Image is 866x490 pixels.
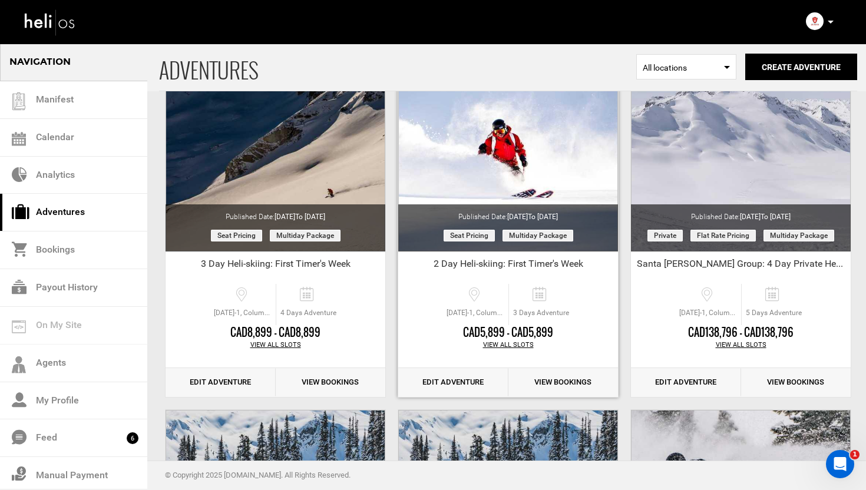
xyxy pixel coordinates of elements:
[636,54,736,80] span: Select box activate
[676,308,741,318] span: [DATE]-1, Columbia-Shuswap, [GEOGRAPHIC_DATA] V0A 1H0, [GEOGRAPHIC_DATA]
[503,230,573,241] span: Multiday package
[10,92,28,110] img: guest-list.svg
[745,54,857,80] button: Create Adventure
[398,340,618,350] div: View All Slots
[647,230,683,241] span: Private
[398,204,618,222] div: Published Date:
[740,213,791,221] span: [DATE]
[398,368,508,397] a: Edit Adventure
[761,213,791,221] span: to [DATE]
[12,320,26,333] img: on_my_site.svg
[12,356,26,373] img: agents-icon.svg
[631,325,851,340] div: CAD138,796 - CAD138,796
[166,368,276,397] a: Edit Adventure
[127,432,138,444] span: 6
[398,325,618,340] div: CAD5,899 - CAD5,899
[295,213,325,221] span: to [DATE]
[508,368,619,397] a: View Bookings
[276,308,341,318] span: 4 Days Adventure
[24,6,77,38] img: heli-logo
[528,213,558,221] span: to [DATE]
[159,43,636,91] span: ADVENTURES
[631,257,851,275] div: Santa [PERSON_NAME] Group: 4 Day Private Helicopter - Double Load
[166,257,385,275] div: 3 Day Heli-skiing: First Timer's Week
[211,230,262,241] span: Seat Pricing
[275,213,325,221] span: [DATE]
[826,450,854,478] iframe: Intercom live chat
[276,368,386,397] a: View Bookings
[742,308,806,318] span: 5 Days Adventure
[690,230,756,241] span: Flat Rate Pricing
[763,230,834,241] span: Multiday package
[507,213,558,221] span: [DATE]
[166,204,385,222] div: Published Date:
[509,308,573,318] span: 3 Days Adventure
[806,12,824,30] img: img_9251f6c852f2d69a6fdc2f2f53e7d310.png
[444,230,495,241] span: Seat Pricing
[631,340,851,350] div: View All Slots
[631,368,741,397] a: Edit Adventure
[741,368,851,397] a: View Bookings
[166,325,385,340] div: CAD8,899 - CAD8,899
[850,450,860,459] span: 1
[211,308,276,318] span: [DATE]-1, Columbia-Shuswap, [GEOGRAPHIC_DATA] V0A 1H0, [GEOGRAPHIC_DATA]
[444,308,508,318] span: [DATE]-1, Columbia-Shuswap, [GEOGRAPHIC_DATA] V0A 1H0, [GEOGRAPHIC_DATA]
[270,230,341,241] span: Multiday package
[166,340,385,350] div: View All Slots
[643,62,730,74] span: All locations
[12,132,26,146] img: calendar.svg
[631,204,851,222] div: Published Date:
[398,257,618,275] div: 2 Day Heli-skiing: First Timer's Week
